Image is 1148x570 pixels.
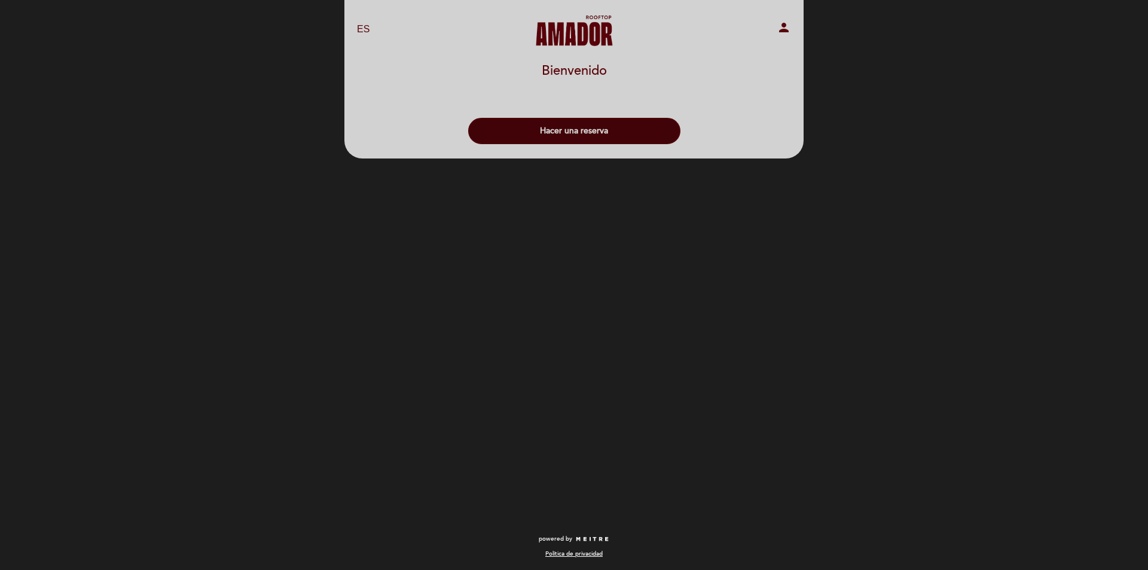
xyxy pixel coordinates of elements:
span: powered by [539,535,572,543]
a: [PERSON_NAME] Rooftop [499,13,649,46]
img: MEITRE [575,537,609,542]
i: person [777,20,791,35]
button: person [777,20,791,39]
a: powered by [539,535,609,543]
h1: Bienvenido [542,64,607,78]
button: Hacer una reserva [468,118,680,144]
a: Política de privacidad [545,550,603,558]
